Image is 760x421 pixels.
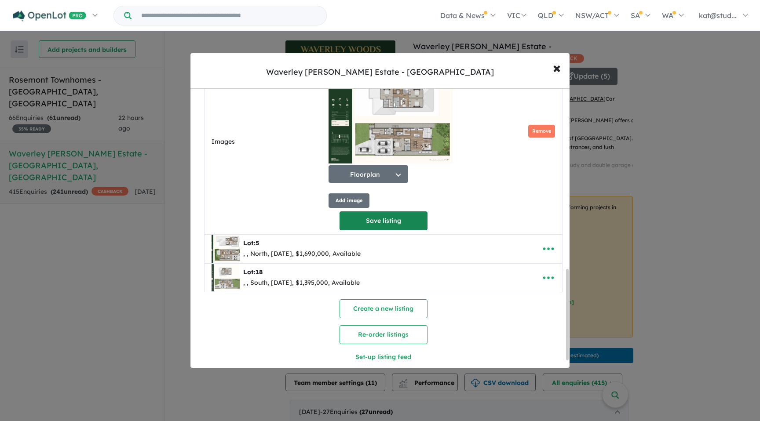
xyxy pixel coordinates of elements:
button: Floorplan [329,165,408,183]
div: , , South, [DATE], $1,395,000, Available [243,278,360,288]
b: Lot: [243,268,263,276]
input: Try estate name, suburb, builder or developer [133,6,325,25]
button: Create a new listing [340,299,427,318]
label: Images [212,137,325,147]
img: Waverley%20Woods%20Estate%20-%20Mulgrave%20-%20Lot%205___1734661512.jpg [212,235,240,263]
button: Remove [528,125,555,138]
img: Waverley Woods Estate - Mulgrave - Lot 25 Floorplan [329,76,453,163]
div: Waverley [PERSON_NAME] Estate - [GEOGRAPHIC_DATA] [266,66,494,78]
button: Set-up listing feed [294,348,473,367]
b: Lot: [243,239,259,247]
img: Openlot PRO Logo White [13,11,86,22]
button: Re-order listings [340,325,427,344]
span: 18 [256,268,263,276]
button: Add image [329,193,369,208]
button: Save listing [340,211,427,230]
span: kat@stud... [699,11,737,20]
span: × [553,58,561,77]
img: Waverley%20Woods%20Estate%20-%20Mulgrave%20-%20Lot%2018___1752041103.jpg [212,264,240,292]
div: , , North, [DATE], $1,690,000, Available [243,249,361,259]
span: 5 [256,239,259,247]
